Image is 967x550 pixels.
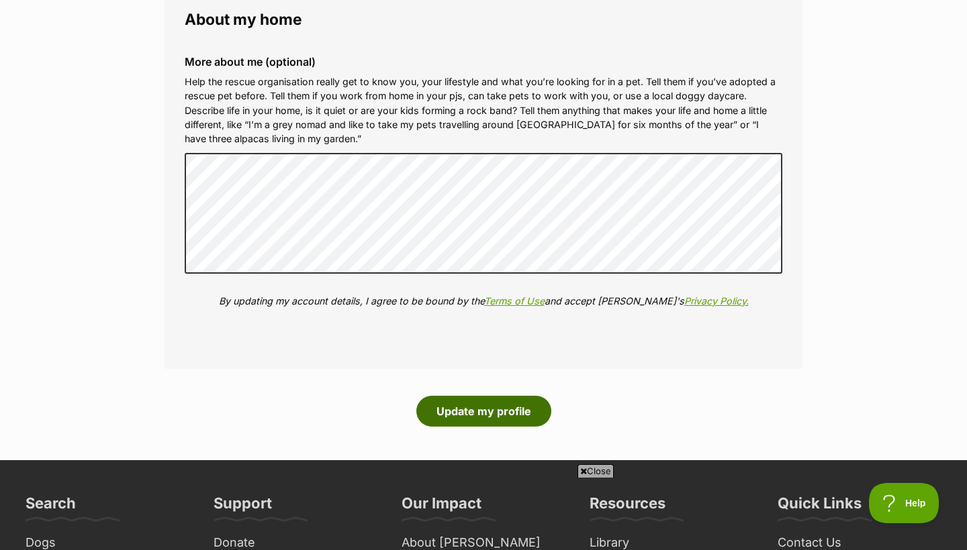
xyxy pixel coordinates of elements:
a: Privacy Policy. [684,295,749,307]
iframe: Advertisement [158,483,809,543]
label: More about me (optional) [185,56,782,68]
legend: About my home [185,11,782,28]
p: By updating my account details, I agree to be bound by the and accept [PERSON_NAME]'s [185,294,782,308]
a: Terms of Use [484,295,545,307]
button: Update my profile [416,396,551,427]
h3: Quick Links [778,494,862,520]
iframe: Help Scout Beacon - Open [869,483,940,523]
p: Help the rescue organisation really get to know you, your lifestyle and what you’re looking for i... [185,74,782,146]
h3: Search [26,494,76,520]
span: Close [578,464,614,478]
